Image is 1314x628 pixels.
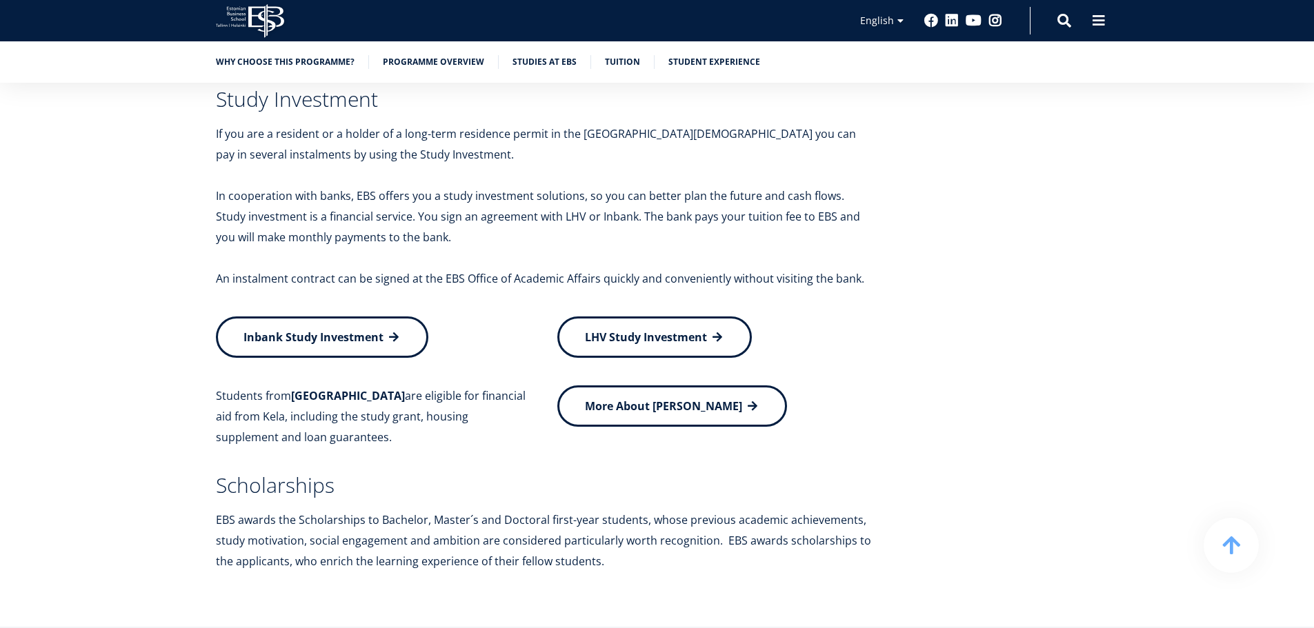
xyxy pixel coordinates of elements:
a: Tuition [605,55,640,69]
h3: Scholarships [216,475,871,496]
span: LHV Study Investment [585,330,707,345]
span: Two-year MBA [16,210,75,222]
a: More About [PERSON_NAME] [557,385,787,427]
a: Linkedin [945,14,959,28]
span: Last Name [328,1,372,13]
input: Technology Innovation MBA [3,228,12,237]
a: Studies at EBS [512,55,577,69]
p: Students from are eligible for financial aid from Kela, including the study grant, housing supple... [216,385,530,447]
a: LHV Study Investment [557,316,752,358]
strong: [GEOGRAPHIC_DATA] [291,388,405,403]
a: Why choose this programme? [216,55,355,69]
p: If you are a resident or a holder of a long-term residence permit in the [GEOGRAPHIC_DATA][DEMOGR... [216,123,871,165]
span: More About [PERSON_NAME] [585,398,742,414]
span: Technology Innovation MBA [16,227,132,240]
span: One-year MBA (in Estonian) [16,192,128,204]
input: Two-year MBA [3,210,12,219]
input: One-year MBA (in Estonian) [3,192,12,201]
p: In cooperation with banks, EBS offers you a study investment solutions, so you can better plan th... [216,185,871,247]
p: An instalment contract can be signed at the EBS Office of Academic Affairs quickly and convenient... [216,268,871,289]
a: Instagram [988,14,1002,28]
a: Student experience [668,55,760,69]
span: Inbank Study Investment [243,330,384,345]
p: EBS awards the Scholarships to Bachelor, Master´s and Doctoral first-year students, whose previou... [216,509,871,571]
h3: Study Investment [216,89,871,110]
a: Inbank Study Investment [216,316,428,358]
a: Youtube [966,14,982,28]
a: Programme overview [383,55,484,69]
a: Facebook [924,14,938,28]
